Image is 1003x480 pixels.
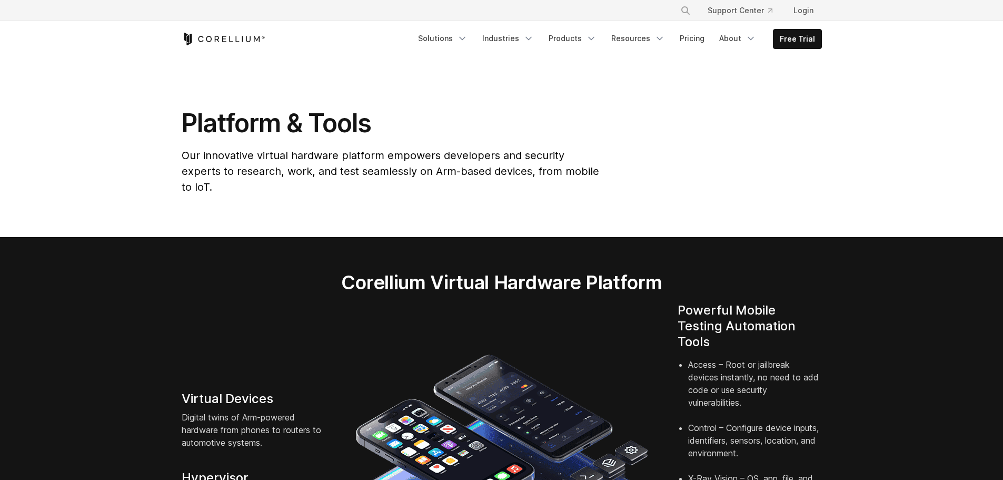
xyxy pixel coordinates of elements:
[688,358,822,422] li: Access – Root or jailbreak devices instantly, no need to add code or use security vulnerabilities.
[678,302,822,350] h4: Powerful Mobile Testing Automation Tools
[605,29,671,48] a: Resources
[182,107,601,139] h1: Platform & Tools
[699,1,781,20] a: Support Center
[476,29,540,48] a: Industries
[182,33,265,45] a: Corellium Home
[676,1,695,20] button: Search
[688,422,822,472] li: Control – Configure device inputs, identifiers, sensors, location, and environment.
[412,29,474,48] a: Solutions
[182,391,326,407] h4: Virtual Devices
[182,149,599,193] span: Our innovative virtual hardware platform empowers developers and security experts to research, wo...
[785,1,822,20] a: Login
[412,29,822,49] div: Navigation Menu
[673,29,711,48] a: Pricing
[713,29,762,48] a: About
[182,411,326,449] p: Digital twins of Arm-powered hardware from phones to routers to automotive systems.
[292,271,711,294] h2: Corellium Virtual Hardware Platform
[668,1,822,20] div: Navigation Menu
[542,29,603,48] a: Products
[773,30,821,48] a: Free Trial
